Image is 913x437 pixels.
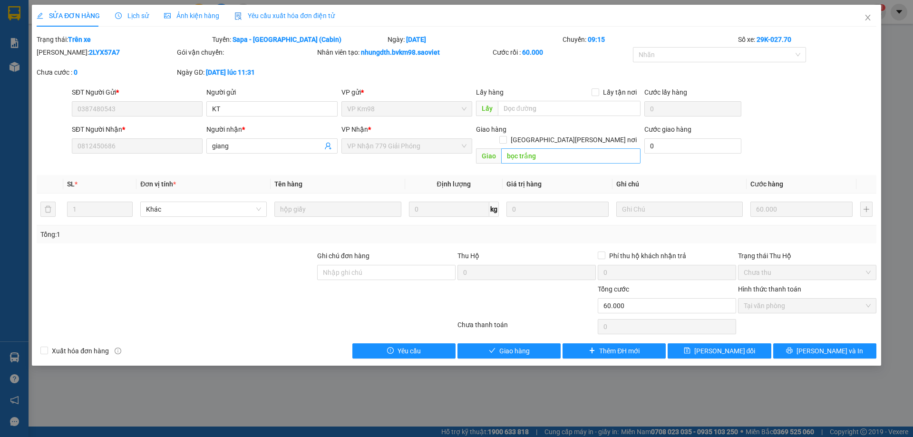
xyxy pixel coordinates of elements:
[644,138,741,154] input: Cước giao hàng
[786,347,793,355] span: printer
[476,88,504,96] span: Lấy hàng
[274,180,302,188] span: Tên hàng
[74,68,78,76] b: 0
[562,34,737,45] div: Chuyến:
[37,12,43,19] span: edit
[522,49,543,56] b: 60.000
[644,101,741,117] input: Cước lấy hàng
[668,343,771,359] button: save[PERSON_NAME] đổi
[347,102,466,116] span: VP Km98
[164,12,219,19] span: Ảnh kiện hàng
[234,12,242,20] img: icon
[589,347,595,355] span: plus
[67,180,75,188] span: SL
[750,180,783,188] span: Cước hàng
[317,252,369,260] label: Ghi chú đơn hàng
[684,347,690,355] span: save
[361,49,440,56] b: nhungdth.bvkm98.saoviet
[317,265,456,280] input: Ghi chú đơn hàng
[437,180,471,188] span: Định lượng
[164,12,171,19] span: picture
[489,347,495,355] span: check
[456,320,597,336] div: Chưa thanh toán
[612,175,747,194] th: Ghi chú
[206,68,255,76] b: [DATE] lúc 11:31
[744,265,871,280] span: Chưa thu
[387,34,562,45] div: Ngày:
[644,88,687,96] label: Cước lấy hàng
[457,252,479,260] span: Thu Hộ
[36,34,211,45] div: Trạng thái:
[115,12,149,19] span: Lịch sử
[37,67,175,78] div: Chưa cước :
[605,251,690,261] span: Phí thu hộ khách nhận trả
[37,47,175,58] div: [PERSON_NAME]:
[738,285,801,293] label: Hình thức thanh toán
[757,36,791,43] b: 29K-027.70
[233,36,341,43] b: Sapa - [GEOGRAPHIC_DATA] (Cabin)
[398,346,421,356] span: Yêu cầu
[476,148,501,164] span: Giao
[616,202,743,217] input: Ghi Chú
[506,180,542,188] span: Giá trị hàng
[115,348,121,354] span: info-circle
[598,285,629,293] span: Tổng cước
[177,67,315,78] div: Ngày GD:
[406,36,426,43] b: [DATE]
[140,180,176,188] span: Đơn vị tính
[206,124,337,135] div: Người nhận
[352,343,456,359] button: exclamation-circleYêu cầu
[341,126,368,133] span: VP Nhận
[744,299,871,313] span: Tại văn phòng
[507,135,641,145] span: [GEOGRAPHIC_DATA][PERSON_NAME] nơi
[177,47,315,58] div: Gói vận chuyển:
[855,5,881,31] button: Close
[72,87,203,97] div: SĐT Người Gửi
[501,148,641,164] input: Dọc đường
[68,36,91,43] b: Trên xe
[499,346,530,356] span: Giao hàng
[476,101,498,116] span: Lấy
[738,251,876,261] div: Trạng thái Thu Hộ
[37,12,100,19] span: SỬA ĐƠN HÀNG
[206,87,337,97] div: Người gửi
[599,346,640,356] span: Thêm ĐH mới
[40,202,56,217] button: delete
[48,346,113,356] span: Xuất hóa đơn hàng
[476,126,506,133] span: Giao hàng
[644,126,691,133] label: Cước giao hàng
[89,49,120,56] b: 2LYX57A7
[341,87,472,97] div: VP gửi
[773,343,876,359] button: printer[PERSON_NAME] và In
[211,34,387,45] div: Tuyến:
[750,202,853,217] input: 0
[796,346,863,356] span: [PERSON_NAME] và In
[588,36,605,43] b: 09:15
[146,202,261,216] span: Khác
[347,139,466,153] span: VP Nhận 779 Giải Phóng
[489,202,499,217] span: kg
[864,14,872,21] span: close
[72,124,203,135] div: SĐT Người Nhận
[737,34,877,45] div: Số xe:
[860,202,873,217] button: plus
[324,142,332,150] span: user-add
[599,87,641,97] span: Lấy tận nơi
[563,343,666,359] button: plusThêm ĐH mới
[40,229,352,240] div: Tổng: 1
[115,12,122,19] span: clock-circle
[457,343,561,359] button: checkGiao hàng
[493,47,631,58] div: Cước rồi :
[387,347,394,355] span: exclamation-circle
[694,346,756,356] span: [PERSON_NAME] đổi
[234,12,335,19] span: Yêu cầu xuất hóa đơn điện tử
[506,202,609,217] input: 0
[274,202,401,217] input: VD: Bàn, Ghế
[498,101,641,116] input: Dọc đường
[317,47,491,58] div: Nhân viên tạo:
